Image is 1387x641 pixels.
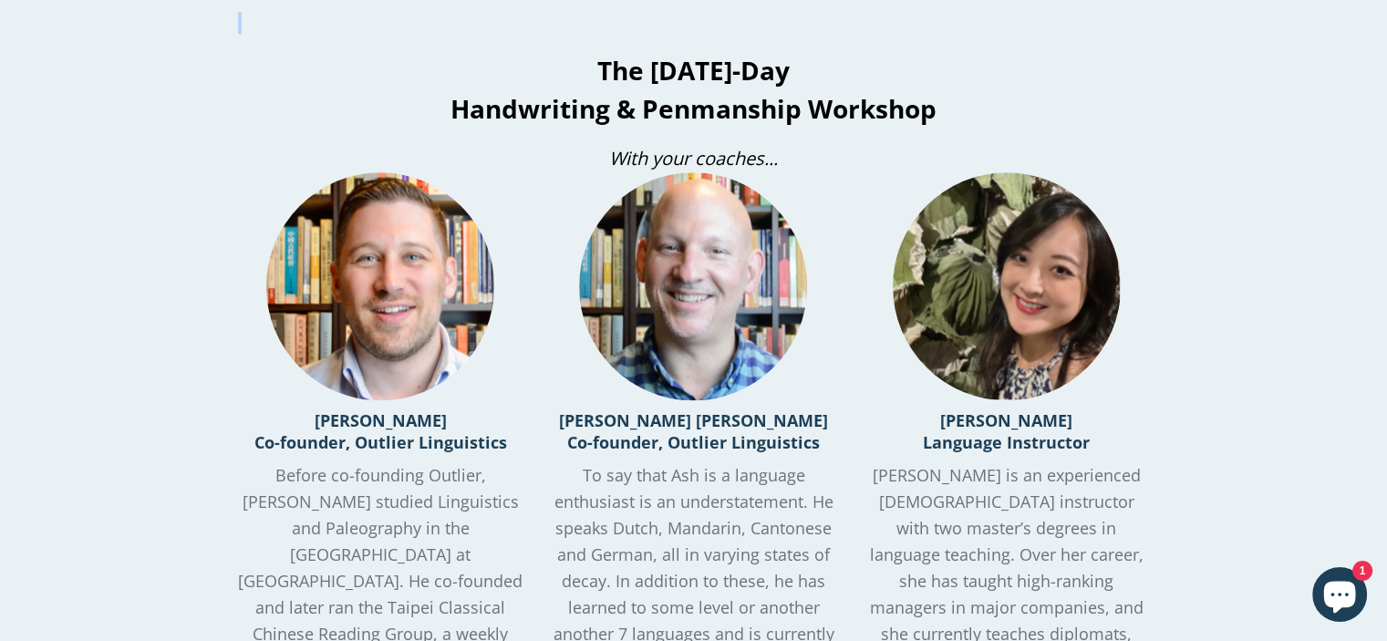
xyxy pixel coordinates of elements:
[450,91,937,126] span: Handwriting & Penmanship Workshop
[597,53,790,88] span: The [DATE]-Day
[609,146,778,171] span: With your coaches...
[238,409,523,453] h3: [PERSON_NAME] Co-founder, Outlier Linguistics
[551,409,836,453] h3: [PERSON_NAME] [PERSON_NAME] Co-founder, Outlier Linguistics
[1307,567,1372,626] inbox-online-store-chat: Shopify online store chat
[864,409,1149,453] h3: [PERSON_NAME] Language Instructor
